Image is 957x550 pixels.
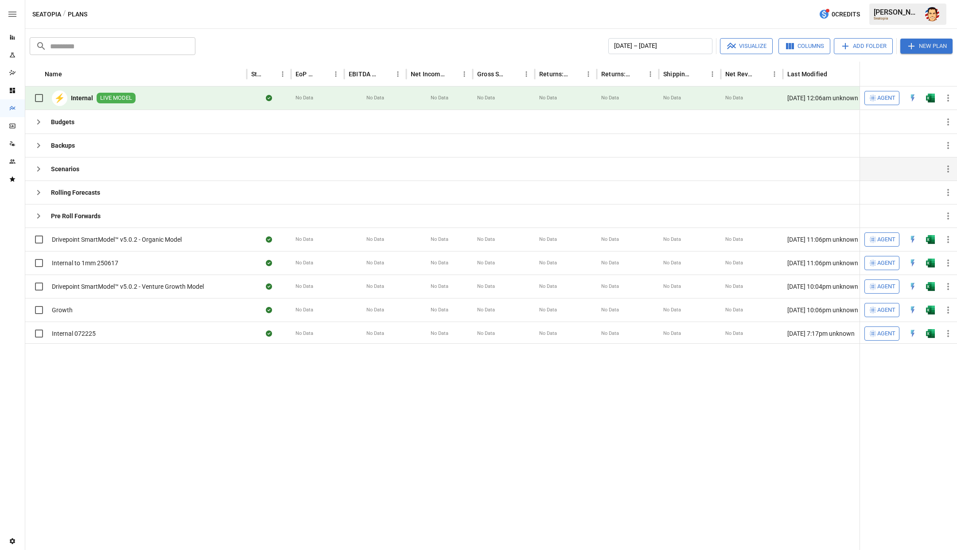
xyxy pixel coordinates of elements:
[366,236,384,243] span: No Data
[51,118,74,126] b: Budgets
[768,68,781,80] button: Net Revenue column menu
[926,306,935,314] img: excel-icon.76473adf.svg
[783,228,894,251] div: [DATE] 11:06pm unknown
[663,236,681,243] span: No Data
[582,68,595,80] button: Returns: Wholesale column menu
[908,235,917,244] img: quick-edit-flash.b8aec18c.svg
[908,94,917,102] img: quick-edit-flash.b8aec18c.svg
[601,259,619,267] span: No Data
[52,235,182,244] span: Drivepoint SmartModel™ v5.0.2 - Organic Model
[644,68,657,80] button: Returns: Retail column menu
[539,236,557,243] span: No Data
[864,91,899,105] button: Agent
[296,94,313,102] span: No Data
[45,71,62,78] div: Name
[900,39,953,54] button: New Plan
[725,71,755,78] div: Net Revenue
[926,282,935,291] img: excel-icon.76473adf.svg
[663,283,681,290] span: No Data
[926,259,935,267] div: Open in Excel
[783,322,894,345] div: [DATE] 7:17pm unknown
[477,94,495,102] span: No Data
[63,9,66,20] div: /
[601,306,619,314] span: No Data
[276,68,289,80] button: Status column menu
[663,71,693,78] div: Shipping Income
[477,236,495,243] span: No Data
[570,68,582,80] button: Sort
[601,283,619,290] span: No Data
[925,7,939,21] div: Austin Gardner-Smith
[783,275,894,298] div: [DATE] 10:04pm unknown
[520,68,533,80] button: Gross Sales column menu
[63,68,75,80] button: Sort
[815,6,864,23] button: 0Credits
[864,256,899,270] button: Agent
[926,282,935,291] div: Open in Excel
[52,90,67,106] div: ⚡
[783,298,894,322] div: [DATE] 10:06pm unknown
[366,306,384,314] span: No Data
[266,329,272,338] div: Sync complete
[601,94,619,102] span: No Data
[756,68,768,80] button: Sort
[945,68,957,80] button: Sort
[908,329,917,338] div: Open in Quick Edit
[296,236,313,243] span: No Data
[477,71,507,78] div: Gross Sales
[663,306,681,314] span: No Data
[834,38,893,54] button: Add Folder
[832,9,860,20] span: 0 Credits
[864,232,899,247] button: Agent
[51,165,79,173] b: Scenarios
[783,251,894,275] div: [DATE] 11:06pm unknown
[349,71,378,78] div: EBITDA Margin
[508,68,520,80] button: Sort
[877,258,895,268] span: Agent
[431,330,448,337] span: No Data
[926,329,935,338] img: excel-icon.76473adf.svg
[539,283,557,290] span: No Data
[477,330,495,337] span: No Data
[725,330,743,337] span: No Data
[539,330,557,337] span: No Data
[725,259,743,267] span: No Data
[431,306,448,314] span: No Data
[926,94,935,102] img: excel-icon.76473adf.svg
[71,94,93,102] b: Internal
[608,38,712,54] button: [DATE] – [DATE]
[264,68,276,80] button: Sort
[908,235,917,244] div: Open in Quick Edit
[51,188,100,197] b: Rolling Forecasts
[539,259,557,267] span: No Data
[778,38,830,54] button: Columns
[431,283,448,290] span: No Data
[877,282,895,292] span: Agent
[908,282,917,291] div: Open in Quick Edit
[632,68,644,80] button: Sort
[296,330,313,337] span: No Data
[477,306,495,314] span: No Data
[920,2,945,27] button: Austin Gardner-Smith
[663,259,681,267] span: No Data
[908,306,917,314] div: Open in Quick Edit
[52,329,96,338] span: Internal 072225
[431,236,448,243] span: No Data
[601,71,631,78] div: Returns: Retail
[864,326,899,341] button: Agent
[908,259,917,267] div: Open in Quick Edit
[539,306,557,314] span: No Data
[266,235,272,244] div: Sync complete
[446,68,458,80] button: Sort
[32,9,61,20] button: Seatopia
[874,8,920,16] div: [PERSON_NAME]
[52,282,204,291] span: Drivepoint SmartModel™ v5.0.2 - Venture Growth Model
[787,71,827,78] div: Last Modified
[477,283,495,290] span: No Data
[431,94,448,102] span: No Data
[864,303,899,317] button: Agent
[330,68,342,80] button: EoP Cash column menu
[908,306,917,314] img: quick-edit-flash.b8aec18c.svg
[725,283,743,290] span: No Data
[601,236,619,243] span: No Data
